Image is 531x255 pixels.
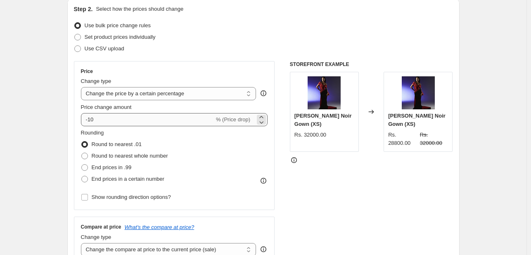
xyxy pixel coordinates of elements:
span: Change type [81,234,111,240]
span: Rs. 32000.00 [294,132,326,138]
span: [PERSON_NAME] Noir Gown (XS) [388,113,446,127]
p: Select how the prices should change [96,5,183,13]
img: 10-05-24ManikaNanda8441_1_80x.jpg [402,76,435,109]
span: [PERSON_NAME] Noir Gown (XS) [294,113,352,127]
span: Rounding [81,130,104,136]
span: Price change amount [81,104,132,110]
span: End prices in .99 [92,164,132,170]
span: Round to nearest whole number [92,153,168,159]
span: Rs. 28800.00 [388,132,410,146]
span: End prices in a certain number [92,176,164,182]
img: 10-05-24ManikaNanda8441_1_80x.jpg [308,76,341,109]
div: help [259,245,268,253]
h3: Price [81,68,93,75]
span: Change type [81,78,111,84]
span: % (Price drop) [216,116,250,123]
span: Set product prices individually [85,34,156,40]
span: Use bulk price change rules [85,22,151,28]
span: Round to nearest .01 [92,141,142,147]
div: help [259,89,268,97]
span: Show rounding direction options? [92,194,171,200]
button: What's the compare at price? [125,224,194,230]
h2: Step 2. [74,5,93,13]
span: Use CSV upload [85,45,124,52]
h6: STOREFRONT EXAMPLE [290,61,453,68]
input: -15 [81,113,214,126]
span: Rs. 32000.00 [420,132,442,146]
h3: Compare at price [81,224,121,230]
